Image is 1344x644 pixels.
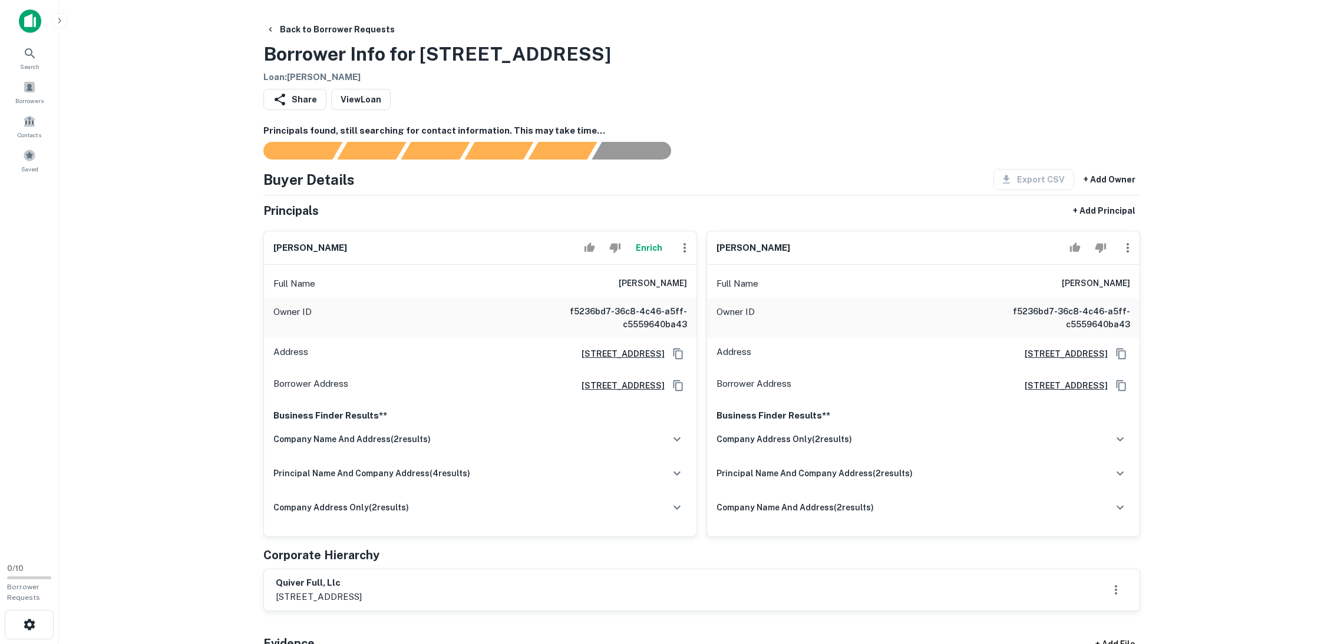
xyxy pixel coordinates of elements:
[263,89,326,110] button: Share
[1068,200,1140,221] button: + Add Principal
[716,433,852,446] h6: company address only ( 2 results)
[7,583,40,602] span: Borrower Requests
[249,142,338,160] div: Sending borrower request to AI...
[572,379,665,392] a: [STREET_ADDRESS]
[1062,277,1130,291] h6: [PERSON_NAME]
[716,305,755,331] p: Owner ID
[579,236,600,260] button: Accept
[331,89,391,110] a: ViewLoan
[263,40,611,68] h3: Borrower Info for [STREET_ADDRESS]
[273,433,431,446] h6: company name and address ( 2 results)
[276,590,362,604] p: [STREET_ADDRESS]
[716,241,790,255] h6: [PERSON_NAME]
[1285,550,1344,606] iframe: Chat Widget
[263,124,1140,138] h6: Principals found, still searching for contact information. This may take time...
[619,277,687,291] h6: [PERSON_NAME]
[4,144,55,176] a: Saved
[273,409,687,423] p: Business Finder Results**
[7,564,24,573] span: 0 / 10
[4,110,55,142] a: Contacts
[263,71,611,84] h6: Loan : [PERSON_NAME]
[1065,236,1085,260] button: Accept
[716,501,874,514] h6: company name and address ( 2 results)
[989,305,1130,331] h6: f5236bd7-36c8-4c46-a5ff-c5559640ba43
[263,546,379,564] h5: Corporate Hierarchy
[669,345,687,363] button: Copy Address
[464,142,533,160] div: Principals found, AI now looking for contact information...
[1015,379,1108,392] a: [STREET_ADDRESS]
[716,277,758,291] p: Full Name
[276,576,362,590] h6: quiver full, llc
[716,345,751,363] p: Address
[716,467,913,480] h6: principal name and company address ( 2 results)
[273,501,409,514] h6: company address only ( 2 results)
[1112,377,1130,394] button: Copy Address
[1090,236,1111,260] button: Reject
[716,377,791,394] p: Borrower Address
[630,236,668,260] button: Enrich
[4,42,55,74] a: Search
[546,305,687,331] h6: f5236bd7-36c8-4c46-a5ff-c5559640ba43
[337,142,406,160] div: Your request is received and processing...
[273,305,312,331] p: Owner ID
[401,142,470,160] div: Documents found, AI parsing details...
[572,347,665,360] a: [STREET_ADDRESS]
[273,241,347,255] h6: [PERSON_NAME]
[273,345,308,363] p: Address
[15,96,44,105] span: Borrowers
[4,76,55,108] a: Borrowers
[716,409,1130,423] p: Business Finder Results**
[261,19,399,40] button: Back to Borrower Requests
[605,236,625,260] button: Reject
[263,169,355,190] h4: Buyer Details
[273,277,315,291] p: Full Name
[263,202,319,220] h5: Principals
[669,377,687,394] button: Copy Address
[1112,345,1130,363] button: Copy Address
[19,9,41,33] img: capitalize-icon.png
[20,62,39,71] span: Search
[1079,169,1140,190] button: + Add Owner
[18,130,41,140] span: Contacts
[273,377,348,394] p: Borrower Address
[592,142,685,160] div: AI fulfillment process complete.
[528,142,597,160] div: Principals found, still searching for contact information. This may take time...
[21,164,38,174] span: Saved
[273,467,470,480] h6: principal name and company address ( 4 results)
[1015,347,1108,360] a: [STREET_ADDRESS]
